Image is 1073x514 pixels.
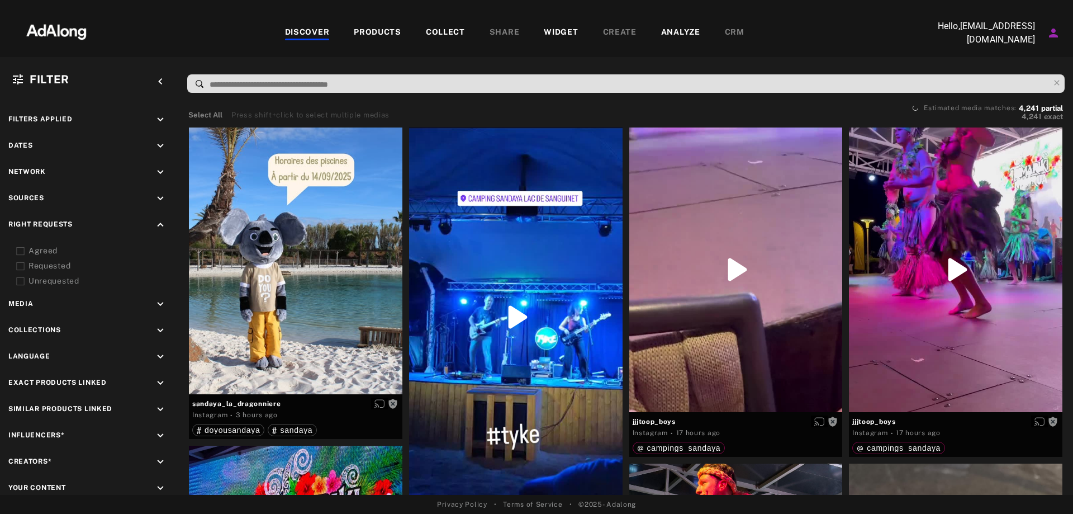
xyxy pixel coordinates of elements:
[633,417,839,427] span: jjjtoop_boys
[354,26,401,40] div: PRODUCTS
[192,399,399,409] span: sandaya_la_dragonniere
[503,499,562,510] a: Terms of Service
[154,324,167,337] i: keyboard_arrow_down
[569,499,572,510] span: •
[371,398,388,409] button: Enable diffusion on this media
[8,300,34,308] span: Media
[8,142,33,149] span: Dates
[280,426,312,435] span: sandaya
[8,168,46,176] span: Network
[647,444,721,452] span: campings_sandaya
[154,166,167,178] i: keyboard_arrow_down
[154,140,167,152] i: keyboard_arrow_down
[30,73,69,86] span: Filter
[8,194,44,202] span: Sources
[154,377,167,389] i: keyboard_arrow_down
[230,411,233,420] span: ·
[578,499,636,510] span: © 2025 - Adalong
[154,403,167,416] i: keyboard_arrow_down
[1019,106,1063,111] button: 4,241partial
[205,426,260,435] span: doyousandaya
[1044,23,1063,43] button: Account settings
[671,429,673,438] span: ·
[8,379,107,386] span: Exact Products Linked
[494,499,497,510] span: •
[154,114,167,126] i: keyboard_arrow_down
[603,26,637,40] div: CREATE
[811,416,828,427] button: Enable diffusion on this media
[8,352,50,360] span: Language
[154,456,167,468] i: keyboard_arrow_down
[192,410,227,420] div: Instagram
[29,245,170,257] div: Agreed
[633,428,668,438] div: Instagram
[852,417,1059,427] span: jjjtoop_boys
[676,429,720,437] time: 2025-08-27T20:03:26.000Z
[725,26,744,40] div: CRM
[544,26,578,40] div: WIDGET
[1022,112,1042,121] span: 4,241
[231,110,390,121] div: Press shift+click to select multiple medias
[154,430,167,442] i: keyboard_arrow_down
[896,429,940,437] time: 2025-08-27T20:03:26.000Z
[188,110,222,121] button: Select All
[1017,460,1073,514] iframe: Chat Widget
[29,275,170,287] div: Unrequested
[857,444,941,452] div: campings_sandaya
[272,426,312,434] div: sandaya
[1048,417,1058,425] span: Rights not requested
[913,111,1063,122] button: 4,241exact
[437,499,487,510] a: Privacy Policy
[1031,416,1048,427] button: Enable diffusion on this media
[426,26,465,40] div: COLLECT
[236,411,278,419] time: 2025-08-28T09:23:15.000Z
[8,115,73,123] span: Filters applied
[154,298,167,310] i: keyboard_arrow_down
[388,399,398,407] span: Rights not requested
[154,192,167,205] i: keyboard_arrow_down
[924,104,1017,112] span: Estimated media matches:
[285,26,330,40] div: DISCOVER
[8,220,73,228] span: Right Requests
[154,219,167,231] i: keyboard_arrow_up
[29,260,170,272] div: Requested
[923,20,1035,46] p: Hello, [EMAIL_ADDRESS][DOMAIN_NAME]
[852,428,887,438] div: Instagram
[828,417,838,425] span: Rights not requested
[661,26,700,40] div: ANALYZE
[1017,460,1073,514] div: Widget de chat
[7,14,106,48] img: 63233d7d88ed69de3c212112c67096b6.png
[490,26,520,40] div: SHARE
[8,458,51,465] span: Creators*
[1019,104,1039,112] span: 4,241
[8,326,61,334] span: Collections
[637,444,721,452] div: campings_sandaya
[154,351,167,363] i: keyboard_arrow_down
[891,429,894,438] span: ·
[8,431,64,439] span: Influencers*
[8,484,65,492] span: Your Content
[8,405,112,413] span: Similar Products Linked
[197,426,260,434] div: doyousandaya
[154,76,167,88] i: keyboard_arrow_left
[154,482,167,494] i: keyboard_arrow_down
[867,444,941,452] span: campings_sandaya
